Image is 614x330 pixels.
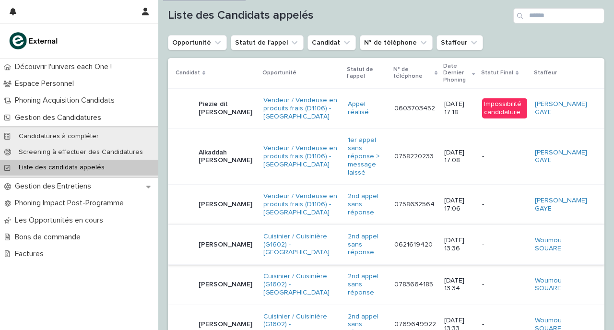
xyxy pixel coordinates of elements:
[168,185,604,224] tr: [PERSON_NAME]Vendeur / Vendeuse en produits frais (D1106) - [GEOGRAPHIC_DATA] 2nd appel sans répo...
[347,64,388,82] p: Statut de l'appel
[263,272,340,296] a: Cuisinier / Cuisinière (G1602) - [GEOGRAPHIC_DATA]
[11,249,51,259] p: Factures
[168,224,604,264] tr: [PERSON_NAME]Cuisinier / Cuisinière (G1602) - [GEOGRAPHIC_DATA] 2nd appel sans réponse 0621619420...
[199,100,256,117] p: Piezie dit [PERSON_NAME]
[535,100,589,117] a: [PERSON_NAME] GAYE
[199,149,256,165] p: Alkaddah [PERSON_NAME]
[481,68,513,78] p: Statut Final
[11,132,106,141] p: Candidatures à compléter
[482,281,527,289] p: -
[535,197,589,213] a: [PERSON_NAME] GAYE
[482,200,527,209] p: -
[348,136,387,177] a: 1er appel sans réponse > message laissé
[262,68,296,78] p: Opportunité
[437,35,483,50] button: Staffeur
[443,61,470,85] p: Date Dernier Phoning
[348,233,387,257] a: 2nd appel sans réponse
[168,129,604,185] tr: Alkaddah [PERSON_NAME]Vendeur / Vendeuse en produits frais (D1106) - [GEOGRAPHIC_DATA] 1er appel ...
[482,241,527,249] p: -
[394,103,437,113] p: 0603703452
[8,31,60,50] img: bc51vvfgR2QLHU84CWIQ
[348,192,387,216] a: 2nd appel sans réponse
[394,318,438,329] p: 0769649922
[199,241,252,249] p: [PERSON_NAME]
[11,216,111,225] p: Les Opportunités en cours
[535,277,589,293] a: Woumou SOUARE
[11,182,99,191] p: Gestion des Entretiens
[11,233,88,242] p: Bons de commande
[393,64,432,82] p: N° de téléphone
[199,320,252,329] p: [PERSON_NAME]
[348,100,387,117] a: Appel réalisé
[394,279,435,289] p: 0783664185
[11,96,122,105] p: Phoning Acquisition Candidats
[444,277,474,293] p: [DATE] 13:34
[168,35,227,50] button: Opportunité
[360,35,433,50] button: N° de téléphone
[307,35,356,50] button: Candidat
[168,265,604,305] tr: [PERSON_NAME]Cuisinier / Cuisinière (G1602) - [GEOGRAPHIC_DATA] 2nd appel sans réponse 0783664185...
[168,88,604,128] tr: Piezie dit [PERSON_NAME]Vendeur / Vendeuse en produits frais (D1106) - [GEOGRAPHIC_DATA] Appel ré...
[444,197,474,213] p: [DATE] 17:06
[199,281,252,289] p: [PERSON_NAME]
[263,144,340,168] a: Vendeur / Vendeuse en produits frais (D1106) - [GEOGRAPHIC_DATA]
[11,199,131,208] p: Phoning Impact Post-Programme
[444,149,474,165] p: [DATE] 17:08
[444,100,474,117] p: [DATE] 17:18
[11,164,112,172] p: Liste des candidats appelés
[176,68,200,78] p: Candidat
[534,68,557,78] p: Staffeur
[482,153,527,161] p: -
[444,236,474,253] p: [DATE] 13:36
[348,272,387,296] a: 2nd appel sans réponse
[231,35,304,50] button: Statut de l'appel
[394,199,437,209] p: 0758632564
[394,239,435,249] p: 0621619420
[263,233,340,257] a: Cuisinier / Cuisinière (G1602) - [GEOGRAPHIC_DATA]
[11,113,109,122] p: Gestion des Candidatures
[11,62,119,71] p: Découvrir l'univers each One !
[535,236,589,253] a: Woumou SOUARE
[199,200,252,209] p: [PERSON_NAME]
[394,151,436,161] p: 0758220233
[482,320,527,329] p: -
[535,149,589,165] a: [PERSON_NAME] GAYE
[263,192,340,216] a: Vendeur / Vendeuse en produits frais (D1106) - [GEOGRAPHIC_DATA]
[513,8,604,24] input: Search
[11,79,82,88] p: Espace Personnel
[11,148,151,156] p: Screening à effectuer des Candidatures
[263,96,340,120] a: Vendeur / Vendeuse en produits frais (D1106) - [GEOGRAPHIC_DATA]
[482,98,527,118] div: Impossibilité candidature
[168,9,509,23] h1: Liste des Candidats appelés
